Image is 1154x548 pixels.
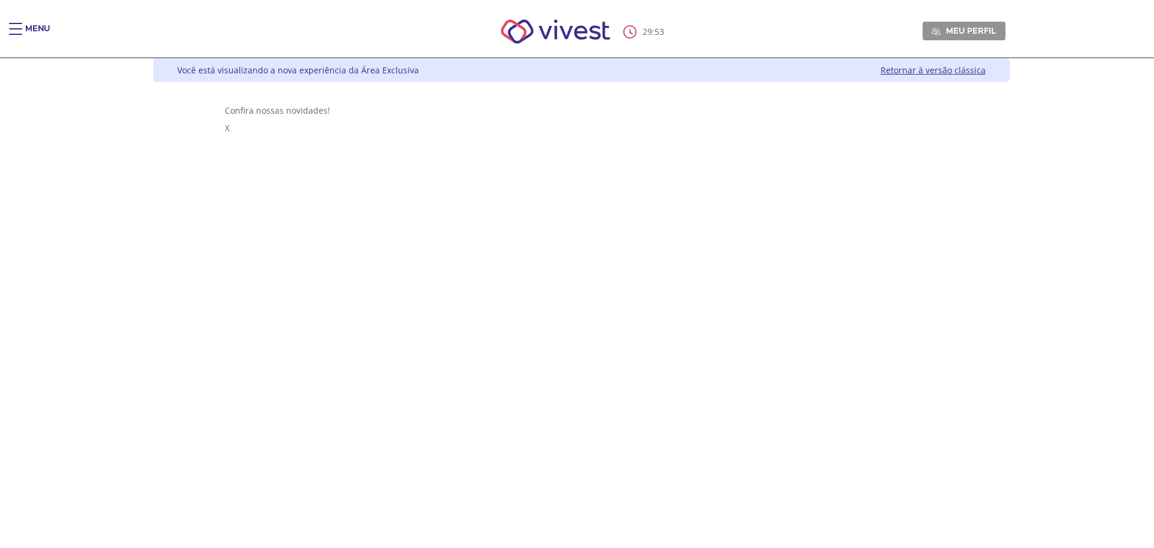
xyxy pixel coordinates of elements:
[144,58,1010,548] div: Vivest
[623,25,667,38] div: :
[225,105,939,116] div: Confira nossas novidades!
[177,64,419,76] div: Você está visualizando a nova experiência da Área Exclusiva
[25,23,50,47] div: Menu
[643,26,652,37] span: 29
[881,64,986,76] a: Retornar à versão clássica
[946,25,996,36] span: Meu perfil
[932,27,941,36] img: Meu perfil
[923,22,1006,40] a: Meu perfil
[655,26,664,37] span: 53
[225,122,230,134] span: X
[487,6,624,57] img: Vivest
